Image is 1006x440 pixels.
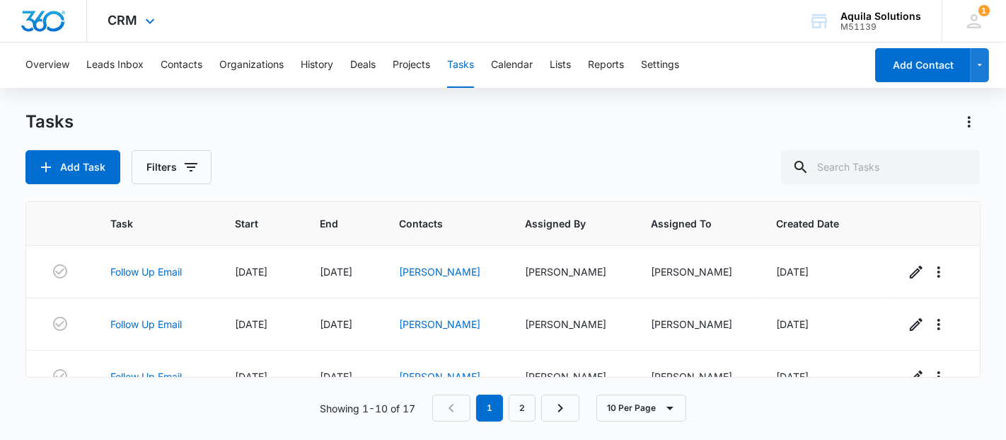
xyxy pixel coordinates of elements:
a: Next Page [541,395,579,422]
div: [PERSON_NAME] [525,317,617,332]
span: [DATE] [777,266,809,278]
button: Contacts [161,43,202,88]
div: notifications count [978,5,990,16]
a: Follow Up Email [111,264,183,279]
span: [DATE] [235,318,267,330]
div: account id [840,22,921,32]
em: 1 [476,395,503,422]
div: [PERSON_NAME] [651,369,743,384]
a: [PERSON_NAME] [399,371,480,383]
input: Search Tasks [781,150,981,184]
span: Assigned To [651,216,722,231]
span: End [320,216,345,231]
button: Reports [588,43,624,88]
button: Calendar [491,43,533,88]
button: Overview [25,43,69,88]
div: [PERSON_NAME] [651,264,743,279]
span: CRM [108,13,138,28]
a: Follow Up Email [111,369,183,384]
span: [DATE] [320,266,352,278]
span: [DATE] [777,371,809,383]
button: Settings [641,43,679,88]
span: [DATE] [777,318,809,330]
span: Task [111,216,181,231]
div: account name [840,11,921,22]
button: History [301,43,333,88]
span: Created Date [777,216,850,231]
button: Add Task [25,150,120,184]
button: Filters [132,150,212,184]
a: Follow Up Email [111,317,183,332]
span: Contacts [399,216,470,231]
a: [PERSON_NAME] [399,318,480,330]
div: [PERSON_NAME] [651,317,743,332]
a: [PERSON_NAME] [399,266,480,278]
span: [DATE] [320,371,352,383]
span: [DATE] [320,318,352,330]
h1: Tasks [25,111,74,132]
span: [DATE] [235,266,267,278]
div: [PERSON_NAME] [525,264,617,279]
button: Deals [350,43,376,88]
p: Showing 1-10 of 17 [320,401,415,416]
button: Tasks [447,43,474,88]
button: Actions [958,111,981,133]
button: Add Contact [875,48,971,82]
span: [DATE] [235,371,267,383]
button: 10 Per Page [596,395,686,422]
span: Assigned By [525,216,596,231]
span: 1 [978,5,990,16]
button: Projects [393,43,430,88]
a: Page 2 [509,395,536,422]
button: Organizations [219,43,284,88]
div: [PERSON_NAME] [525,369,617,384]
nav: Pagination [432,395,579,422]
button: Lists [550,43,571,88]
button: Leads Inbox [86,43,144,88]
span: Start [235,216,265,231]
